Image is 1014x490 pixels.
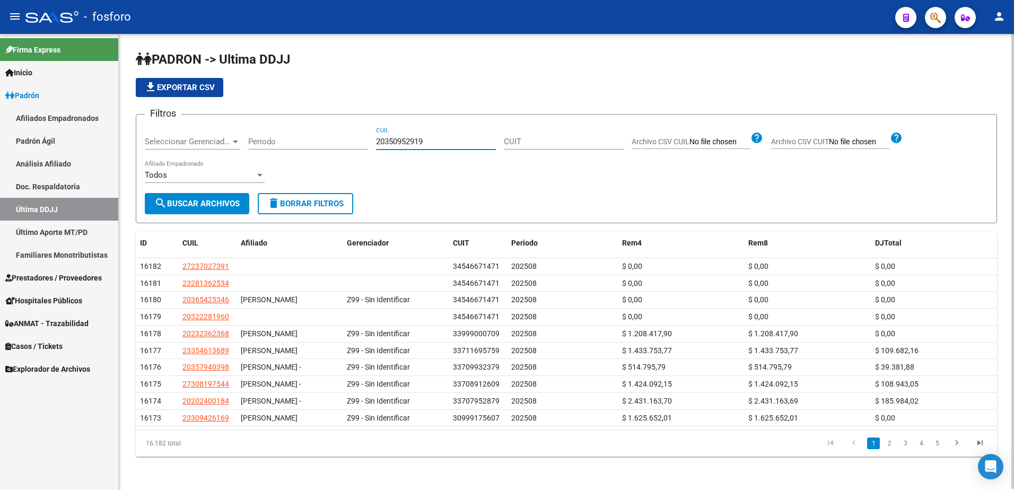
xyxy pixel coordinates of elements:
span: 16180 [140,295,161,304]
div: 16.182 total [136,430,306,457]
datatable-header-cell: Afiliado [237,232,343,255]
div: $ 0,00 [875,328,993,340]
div: 33707952879 [453,395,500,407]
datatable-header-cell: CUIL [178,232,237,255]
div: $ 1.433.753,77 [748,345,867,357]
span: Rem4 [622,239,642,247]
datatable-header-cell: Rem4 [618,232,745,255]
span: Archivo CSV CUIT [771,137,829,146]
div: $ 0,00 [622,260,740,273]
mat-icon: person [993,10,1006,23]
span: 23354613689 [182,346,229,355]
span: [PERSON_NAME] - [241,397,301,405]
div: $ 185.984,02 [875,395,993,407]
div: 33999000709 [453,328,500,340]
span: 202508 [511,312,537,321]
datatable-header-cell: Periodo [507,232,618,255]
a: go to previous page [844,437,864,449]
span: CUIT [453,239,469,247]
div: $ 0,00 [875,260,993,273]
div: 34546671471 [453,294,500,306]
span: Afiliado [241,239,267,247]
div: 33708912609 [453,378,500,390]
div: $ 0,00 [622,311,740,323]
span: 20365425346 [182,295,229,304]
span: Z99 - Sin Identificar [347,397,410,405]
div: $ 1.625.652,01 [622,412,740,424]
button: Exportar CSV [136,78,223,97]
span: [PERSON_NAME] - [241,363,301,371]
div: $ 1.208.417,90 [622,328,740,340]
span: 202508 [511,363,537,371]
span: 16177 [140,346,161,355]
span: 16175 [140,380,161,388]
datatable-header-cell: Gerenciador [343,232,449,255]
span: 27308197544 [182,380,229,388]
span: 16178 [140,329,161,338]
div: $ 0,00 [748,260,867,273]
span: Z99 - Sin Identificar [347,380,410,388]
span: Padrón [5,90,39,101]
span: Archivo CSV CUIL [632,137,689,146]
div: $ 0,00 [875,311,993,323]
span: Z99 - Sin Identificar [347,363,410,371]
span: Borrar Filtros [267,199,344,208]
span: 23281362534 [182,279,229,287]
mat-icon: delete [267,197,280,209]
a: 4 [915,437,928,449]
div: $ 108.943,05 [875,378,993,390]
span: [PERSON_NAME] - [241,380,301,388]
span: [PERSON_NAME] [241,346,298,355]
span: PADRON -> Ultima DDJJ [136,52,290,67]
mat-icon: help [750,132,763,144]
span: Rem8 [748,239,768,247]
span: Todos [145,170,167,180]
span: 16182 [140,262,161,270]
div: $ 514.795,79 [748,361,867,373]
div: 33709932379 [453,361,500,373]
span: ANMAT - Trazabilidad [5,318,89,329]
mat-icon: file_download [144,81,157,93]
div: 34546671471 [453,311,500,323]
span: CUIL [182,239,198,247]
span: DJTotal [875,239,902,247]
span: Prestadores / Proveedores [5,272,102,284]
div: $ 109.682,16 [875,345,993,357]
span: 20322281960 [182,312,229,321]
span: 202508 [511,397,537,405]
span: 202508 [511,262,537,270]
span: Z99 - Sin Identificar [347,295,410,304]
span: Z99 - Sin Identificar [347,329,410,338]
span: 20357940398 [182,363,229,371]
div: $ 0,00 [622,277,740,290]
div: $ 0,00 [875,294,993,306]
li: page 4 [913,434,929,452]
div: $ 1.625.652,01 [748,412,867,424]
input: Archivo CSV CUIT [829,137,890,147]
span: 16173 [140,414,161,422]
div: $ 0,00 [875,412,993,424]
span: 27237027391 [182,262,229,270]
h3: Filtros [145,106,181,121]
li: page 3 [897,434,913,452]
a: 2 [883,437,896,449]
div: $ 0,00 [622,294,740,306]
div: 33711695759 [453,345,500,357]
span: Seleccionar Gerenciador [145,137,231,146]
div: Open Intercom Messenger [978,454,1003,479]
span: - fosforo [84,5,131,29]
button: Borrar Filtros [258,193,353,214]
mat-icon: menu [8,10,21,23]
span: Exportar CSV [144,83,215,92]
div: $ 1.208.417,90 [748,328,867,340]
span: 20232362368 [182,329,229,338]
span: 16179 [140,312,161,321]
span: 202508 [511,279,537,287]
div: $ 0,00 [748,277,867,290]
a: 3 [899,437,912,449]
div: $ 2.431.163,70 [622,395,740,407]
span: [PERSON_NAME] [241,329,298,338]
span: Z99 - Sin Identificar [347,414,410,422]
span: 202508 [511,295,537,304]
div: 30999175607 [453,412,500,424]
